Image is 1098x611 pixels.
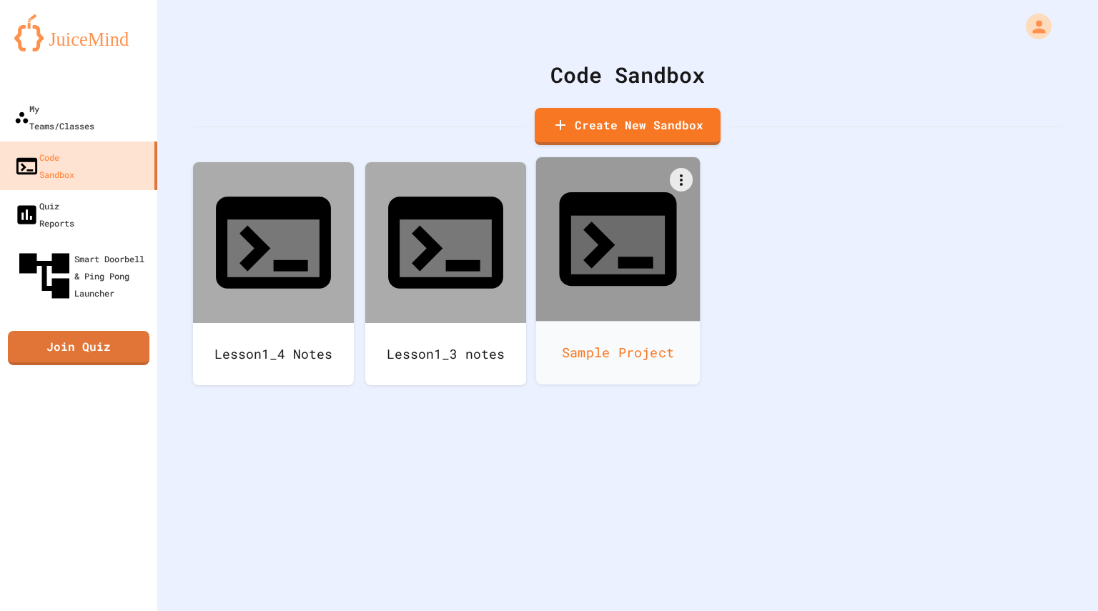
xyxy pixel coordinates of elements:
div: Code Sandbox [14,149,74,183]
div: Quiz Reports [14,197,74,232]
a: Create New Sandbox [535,108,721,145]
div: My Teams/Classes [14,100,94,134]
a: Sample Project [536,157,701,384]
a: Lesson1_3 notes [365,162,526,385]
div: Sample Project [536,321,701,384]
div: Lesson1_4 Notes [193,323,354,385]
a: Lesson1_4 Notes [193,162,354,385]
div: Smart Doorbell & Ping Pong Launcher [14,246,152,306]
div: Lesson1_3 notes [365,323,526,385]
img: logo-orange.svg [14,14,143,51]
a: Join Quiz [8,331,149,365]
div: My Account [1011,10,1055,43]
div: Code Sandbox [193,59,1062,91]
